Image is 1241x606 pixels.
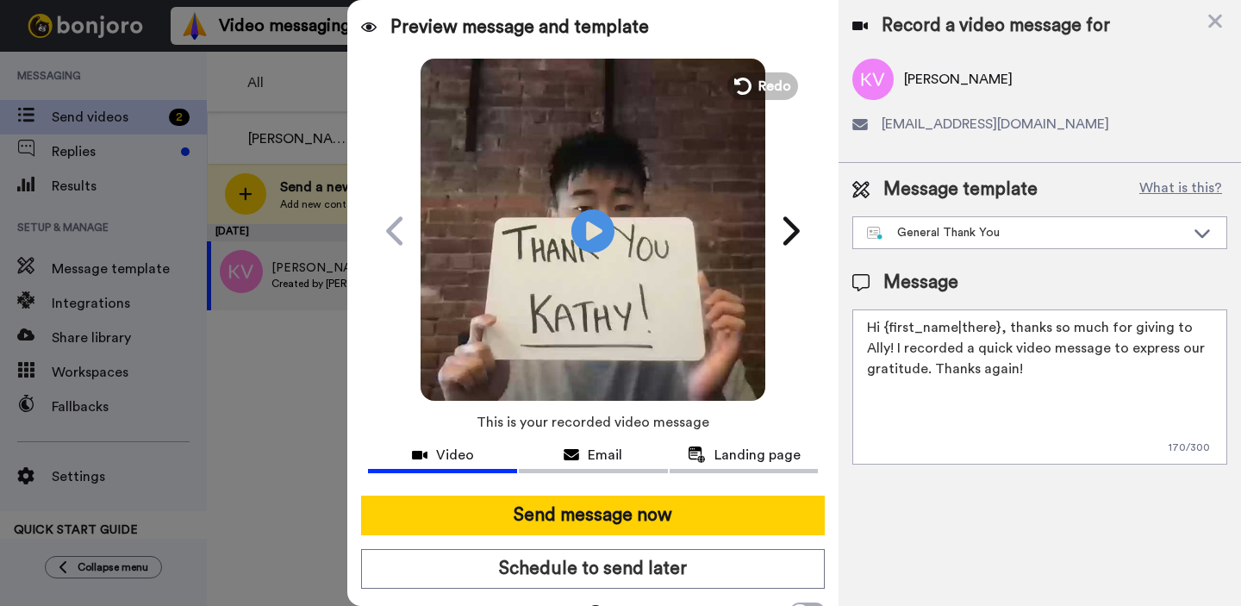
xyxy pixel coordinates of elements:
button: What is this? [1134,177,1227,203]
button: Send message now [361,496,825,535]
span: Message [883,270,958,296]
div: message notification from Matt, 2w ago. Hi Peter, We're looking to spread the word about Bonjoro ... [26,36,319,93]
p: Message from Matt, sent 2w ago [75,66,297,82]
p: Hi [PERSON_NAME], We're looking to spread the word about [PERSON_NAME] a bit further and we need ... [75,49,297,66]
div: General Thank You [867,224,1185,241]
span: Video [436,445,474,465]
span: Email [588,445,622,465]
span: [EMAIL_ADDRESS][DOMAIN_NAME] [882,114,1109,134]
img: Profile image for Matt [39,52,66,79]
img: nextgen-template.svg [867,227,883,241]
textarea: Hi {first_name|there}, thanks so much for giving to Ally! I recorded a quick video message to exp... [852,309,1227,465]
span: This is your recorded video message [477,403,709,441]
span: Landing page [714,445,801,465]
span: Message template [883,177,1038,203]
button: Schedule to send later [361,549,825,589]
